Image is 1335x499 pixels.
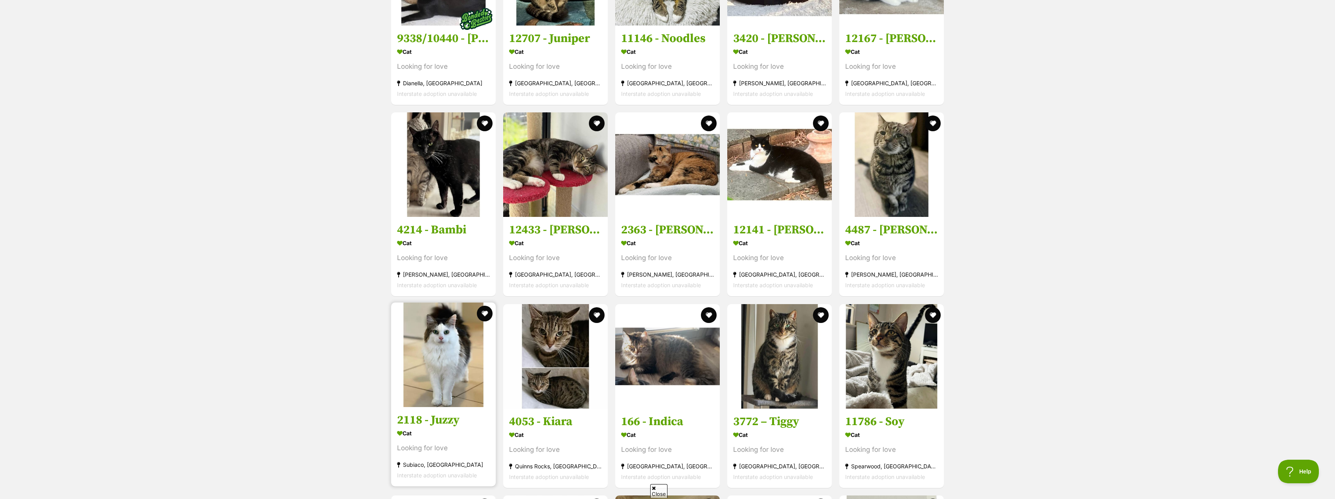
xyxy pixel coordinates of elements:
[845,46,938,57] div: Cat
[503,304,608,409] img: 4053 - Kiara
[845,238,938,249] div: Cat
[839,25,944,105] a: 12167 - [PERSON_NAME] Cat Looking for love [GEOGRAPHIC_DATA], [GEOGRAPHIC_DATA] Interstate adopti...
[477,116,493,131] button: favourite
[509,223,602,238] h3: 12433 - [PERSON_NAME]
[733,61,826,72] div: Looking for love
[477,306,493,321] button: favourite
[845,444,938,455] div: Looking for love
[509,46,602,57] div: Cat
[397,253,490,264] div: Looking for love
[845,414,938,429] h3: 11786 - Soy
[733,90,813,97] span: Interstate adoption unavailable
[509,61,602,72] div: Looking for love
[621,473,701,480] span: Interstate adoption unavailable
[727,217,832,297] a: 12141 - [PERSON_NAME] Cat Looking for love [GEOGRAPHIC_DATA], [GEOGRAPHIC_DATA] Interstate adopti...
[397,61,490,72] div: Looking for love
[733,429,826,440] div: Cat
[503,112,608,217] img: 12433 - Parker
[845,429,938,440] div: Cat
[397,472,477,479] span: Interstate adoption unavailable
[509,31,602,46] h3: 12707 - Juniper
[845,270,938,280] div: [PERSON_NAME], [GEOGRAPHIC_DATA]
[733,461,826,471] div: [GEOGRAPHIC_DATA], [GEOGRAPHIC_DATA]
[615,304,720,409] img: 166 - Indica
[813,307,829,323] button: favourite
[701,116,717,131] button: favourite
[845,90,925,97] span: Interstate adoption unavailable
[509,78,602,88] div: [GEOGRAPHIC_DATA], [GEOGRAPHIC_DATA]
[509,270,602,280] div: [GEOGRAPHIC_DATA], [GEOGRAPHIC_DATA]
[839,217,944,297] a: 4487 - [PERSON_NAME] Cat Looking for love [PERSON_NAME], [GEOGRAPHIC_DATA] Interstate adoption un...
[621,429,714,440] div: Cat
[397,46,490,57] div: Cat
[509,429,602,440] div: Cat
[845,223,938,238] h3: 4487 - [PERSON_NAME]
[813,116,829,131] button: favourite
[727,112,832,217] img: 12141 - Lizzie
[727,408,832,488] a: 3772 – Tiggy Cat Looking for love [GEOGRAPHIC_DATA], [GEOGRAPHIC_DATA] Interstate adoption unavai...
[503,217,608,297] a: 12433 - [PERSON_NAME] Cat Looking for love [GEOGRAPHIC_DATA], [GEOGRAPHIC_DATA] Interstate adopti...
[391,112,496,217] img: 4214 - Bambi
[845,78,938,88] div: [GEOGRAPHIC_DATA], [GEOGRAPHIC_DATA]
[621,461,714,471] div: [GEOGRAPHIC_DATA], [GEOGRAPHIC_DATA]
[839,408,944,488] a: 11786 - Soy Cat Looking for love Spearwood, [GEOGRAPHIC_DATA] Interstate adoption unavailable fav...
[589,116,605,131] button: favourite
[397,443,490,453] div: Looking for love
[621,444,714,455] div: Looking for love
[509,461,602,471] div: Quinns Rocks, [GEOGRAPHIC_DATA]
[503,25,608,105] a: 12707 - Juniper Cat Looking for love [GEOGRAPHIC_DATA], [GEOGRAPHIC_DATA] Interstate adoption una...
[845,253,938,264] div: Looking for love
[845,461,938,471] div: Spearwood, [GEOGRAPHIC_DATA]
[397,413,490,427] h3: 2118 - Juzzy
[397,427,490,439] div: Cat
[509,282,589,289] span: Interstate adoption unavailable
[733,253,826,264] div: Looking for love
[621,253,714,264] div: Looking for love
[391,303,496,407] img: 2118 - Juzzy
[727,304,832,409] img: 3772 – Tiggy
[615,25,720,105] a: 11146 - Noodles Cat Looking for love [GEOGRAPHIC_DATA], [GEOGRAPHIC_DATA] Interstate adoption una...
[509,253,602,264] div: Looking for love
[621,223,714,238] h3: 2363 - [PERSON_NAME]
[621,238,714,249] div: Cat
[509,444,602,455] div: Looking for love
[925,116,941,131] button: favourite
[621,61,714,72] div: Looking for love
[615,217,720,297] a: 2363 - [PERSON_NAME] Cat Looking for love [PERSON_NAME], [GEOGRAPHIC_DATA] Interstate adoption un...
[397,238,490,249] div: Cat
[589,307,605,323] button: favourite
[839,112,944,217] img: 4487 - Dennis
[925,307,941,323] button: favourite
[845,473,925,480] span: Interstate adoption unavailable
[701,307,717,323] button: favourite
[615,112,720,217] img: 2363 - Bonnie
[727,25,832,105] a: 3420 - [PERSON_NAME] Cat Looking for love [PERSON_NAME], [GEOGRAPHIC_DATA] Interstate adoption un...
[650,484,667,498] span: Close
[391,25,496,105] a: 9338/10440 - [PERSON_NAME] & [PERSON_NAME] Cat Looking for love Dianella, [GEOGRAPHIC_DATA] Inter...
[733,444,826,455] div: Looking for love
[397,270,490,280] div: [PERSON_NAME], [GEOGRAPHIC_DATA]
[397,282,477,289] span: Interstate adoption unavailable
[391,407,496,486] a: 2118 - Juzzy Cat Looking for love Subiaco, [GEOGRAPHIC_DATA] Interstate adoption unavailable favo...
[509,90,589,97] span: Interstate adoption unavailable
[397,78,490,88] div: Dianella, [GEOGRAPHIC_DATA]
[397,459,490,470] div: Subiaco, [GEOGRAPHIC_DATA]
[509,414,602,429] h3: 4053 - Kiara
[845,282,925,289] span: Interstate adoption unavailable
[845,61,938,72] div: Looking for love
[397,31,490,46] h3: 9338/10440 - [PERSON_NAME] & [PERSON_NAME]
[509,238,602,249] div: Cat
[733,414,826,429] h3: 3772 – Tiggy
[621,282,701,289] span: Interstate adoption unavailable
[615,408,720,488] a: 166 - Indica Cat Looking for love [GEOGRAPHIC_DATA], [GEOGRAPHIC_DATA] Interstate adoption unavai...
[1278,460,1319,483] iframe: Help Scout Beacon - Open
[733,282,813,289] span: Interstate adoption unavailable
[621,414,714,429] h3: 166 - Indica
[845,31,938,46] h3: 12167 - [PERSON_NAME]
[391,217,496,297] a: 4214 - Bambi Cat Looking for love [PERSON_NAME], [GEOGRAPHIC_DATA] Interstate adoption unavailabl...
[621,46,714,57] div: Cat
[621,270,714,280] div: [PERSON_NAME], [GEOGRAPHIC_DATA]
[839,304,944,409] img: 11786 - Soy
[733,31,826,46] h3: 3420 - [PERSON_NAME]
[733,270,826,280] div: [GEOGRAPHIC_DATA], [GEOGRAPHIC_DATA]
